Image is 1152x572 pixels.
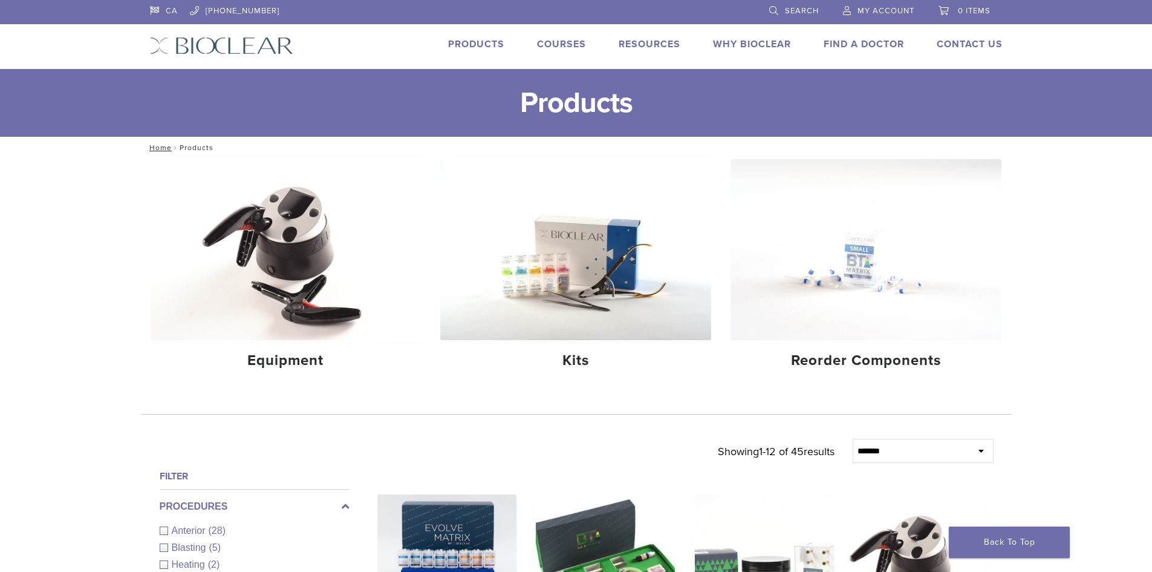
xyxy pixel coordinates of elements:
span: Heating [172,559,208,570]
span: Anterior [172,525,209,536]
a: Find A Doctor [824,38,904,50]
span: (2) [208,559,220,570]
nav: Products [141,137,1012,159]
label: Procedures [160,499,350,514]
span: Blasting [172,542,209,553]
span: 0 items [958,6,991,16]
span: 1-12 of 45 [759,445,804,458]
span: Search [785,6,819,16]
a: Home [146,143,172,152]
h4: Reorder Components [740,350,992,372]
img: Bioclear [150,37,293,54]
a: Equipment [151,159,421,380]
h4: Filter [160,469,350,484]
span: (5) [209,542,221,553]
a: Back To Top [949,527,1070,558]
span: My Account [857,6,914,16]
img: Reorder Components [731,159,1001,340]
span: / [172,145,180,151]
a: Reorder Components [731,159,1001,380]
a: Contact Us [937,38,1003,50]
img: Equipment [151,159,421,340]
a: Kits [440,159,711,380]
a: Resources [619,38,680,50]
h4: Kits [450,350,701,372]
p: Showing results [718,439,835,464]
img: Kits [440,159,711,340]
h4: Equipment [160,350,412,372]
a: Why Bioclear [713,38,791,50]
a: Courses [537,38,586,50]
span: (28) [209,525,226,536]
a: Products [448,38,504,50]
